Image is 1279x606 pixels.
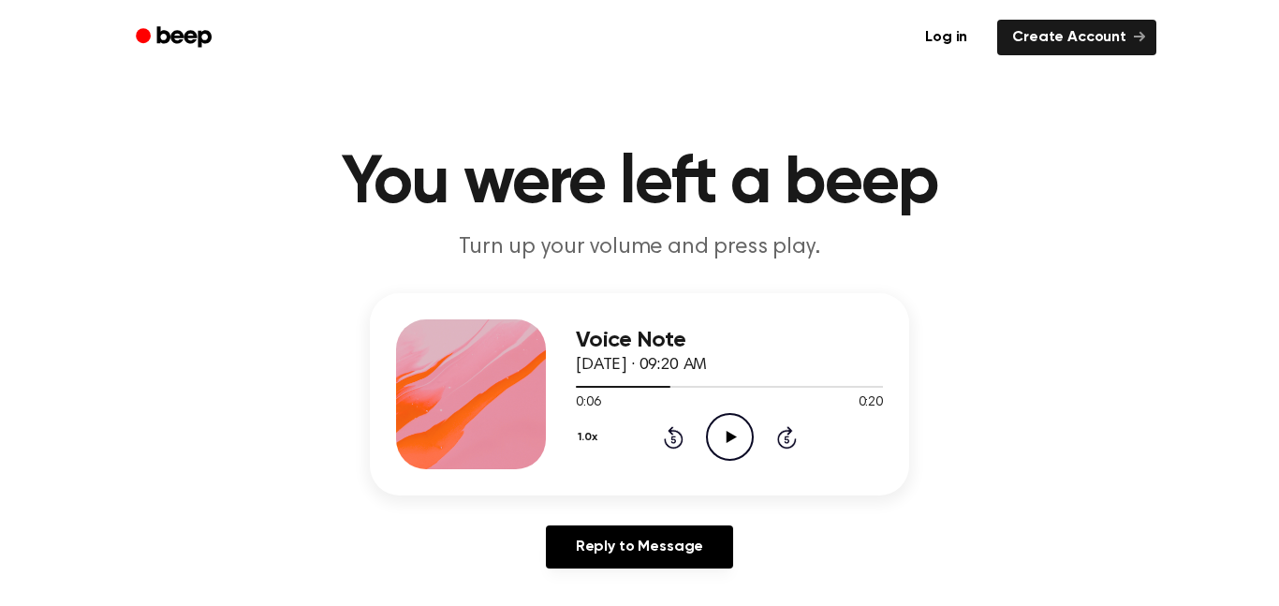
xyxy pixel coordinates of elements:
[546,525,733,569] a: Reply to Message
[576,393,600,413] span: 0:06
[576,357,707,374] span: [DATE] · 09:20 AM
[997,20,1156,55] a: Create Account
[576,328,883,353] h3: Voice Note
[906,16,986,59] a: Log in
[576,421,604,453] button: 1.0x
[280,232,999,263] p: Turn up your volume and press play.
[859,393,883,413] span: 0:20
[123,20,228,56] a: Beep
[160,150,1119,217] h1: You were left a beep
